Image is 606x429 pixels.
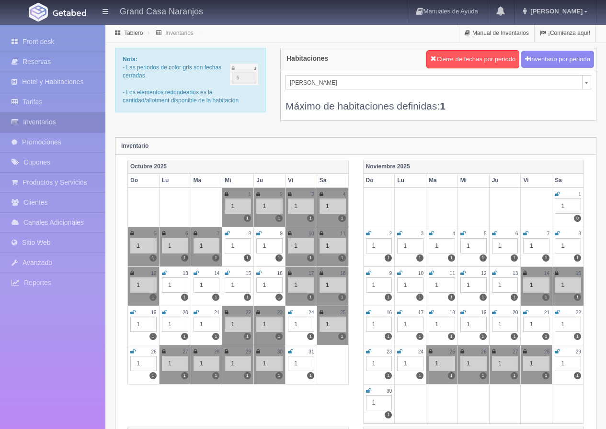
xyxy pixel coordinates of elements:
[225,238,251,253] div: 1
[194,356,220,371] div: 1
[128,160,349,174] th: Octubre 2025
[285,174,317,187] th: Vi
[448,333,455,340] label: 1
[480,333,487,340] label: 1
[385,294,392,301] label: 1
[547,231,550,236] small: 7
[181,333,188,340] label: 1
[181,254,188,262] label: 1
[544,310,549,315] small: 21
[385,411,392,418] label: 1
[311,192,314,197] small: 3
[320,317,346,332] div: 1
[492,238,518,253] div: 1
[317,174,348,187] th: Sa
[574,215,581,222] label: 0
[366,356,392,371] div: 1
[307,254,314,262] label: 1
[429,238,455,253] div: 1
[185,231,188,236] small: 6
[448,294,455,301] label: 1
[460,277,487,293] div: 1
[481,310,486,315] small: 19
[523,356,549,371] div: 1
[275,215,283,222] label: 1
[555,356,581,371] div: 1
[429,356,455,371] div: 1
[338,254,345,262] label: 1
[275,254,283,262] label: 1
[277,310,283,315] small: 23
[552,174,584,187] th: Sa
[481,271,486,276] small: 12
[492,317,518,332] div: 1
[513,349,518,354] small: 27
[521,51,594,68] button: Inventario por periodo
[214,310,219,315] small: 21
[366,238,392,253] div: 1
[397,277,423,293] div: 1
[307,372,314,379] label: 1
[481,349,486,354] small: 26
[307,333,314,340] label: 1
[343,192,346,197] small: 4
[191,174,222,187] th: Ma
[511,294,518,301] label: 1
[340,310,345,315] small: 25
[513,310,518,315] small: 20
[492,277,518,293] div: 1
[225,356,251,371] div: 1
[416,254,423,262] label: 1
[53,9,86,16] img: Getabed
[542,294,549,301] label: 1
[254,174,286,187] th: Ju
[225,198,251,214] div: 1
[418,310,423,315] small: 17
[429,317,455,332] div: 1
[555,277,581,293] div: 1
[397,356,423,371] div: 1
[309,349,314,354] small: 31
[286,55,328,62] h4: Habitaciones
[448,372,455,379] label: 1
[286,89,591,113] div: Máximo de habitaciones definidas:
[459,24,534,43] a: Manual de Inventarios
[277,349,283,354] small: 30
[542,372,549,379] label: 1
[183,310,188,315] small: 20
[280,231,283,236] small: 9
[421,231,423,236] small: 3
[217,231,220,236] small: 7
[480,294,487,301] label: 1
[256,277,283,293] div: 1
[120,5,203,17] h4: Grand Casa Naranjos
[397,238,423,253] div: 1
[212,372,219,379] label: 1
[151,349,156,354] small: 26
[159,174,191,187] th: Lu
[225,277,251,293] div: 1
[288,198,314,214] div: 1
[212,294,219,301] label: 1
[151,271,156,276] small: 12
[489,174,521,187] th: Ju
[460,317,487,332] div: 1
[130,317,157,332] div: 1
[387,388,392,394] small: 30
[460,356,487,371] div: 1
[389,231,392,236] small: 2
[286,75,591,89] a: [PERSON_NAME]
[418,349,423,354] small: 24
[416,372,423,379] label: 1
[555,317,581,332] div: 1
[288,238,314,253] div: 1
[416,294,423,301] label: 1
[576,349,581,354] small: 29
[450,271,455,276] small: 11
[320,277,346,293] div: 1
[320,238,346,253] div: 1
[162,277,188,293] div: 1
[574,372,581,379] label: 1
[181,372,188,379] label: 1
[320,198,346,214] div: 1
